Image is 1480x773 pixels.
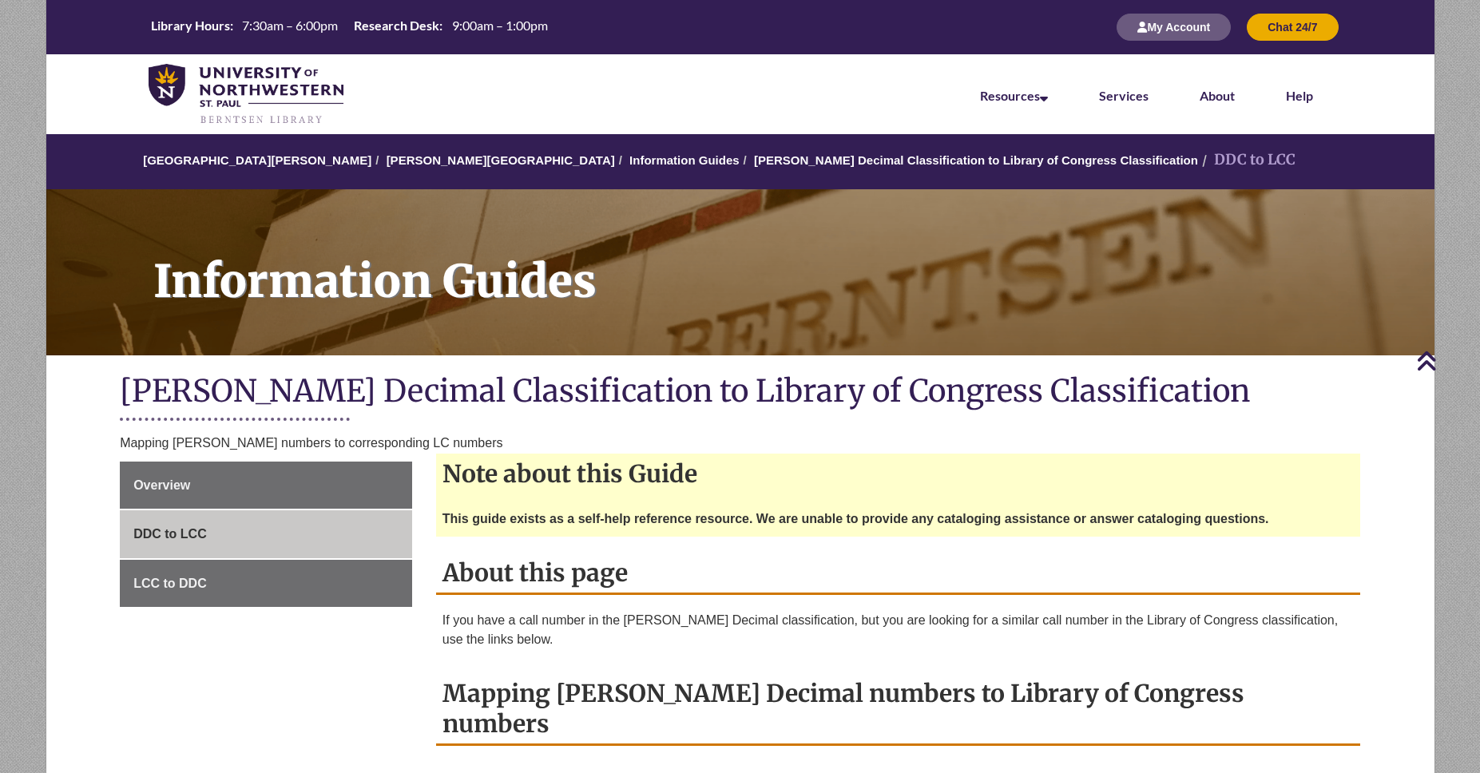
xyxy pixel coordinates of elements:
[120,510,412,558] a: DDC to LCC
[754,153,1198,167] a: [PERSON_NAME] Decimal Classification to Library of Congress Classification
[1247,20,1338,34] a: Chat 24/7
[136,189,1434,335] h1: Information Guides
[436,553,1360,595] h2: About this page
[145,17,554,38] a: Hours Today
[980,88,1048,103] a: Resources
[452,18,548,33] span: 9:00am – 1:00pm
[1416,350,1476,371] a: Back to Top
[436,673,1360,746] h2: Mapping [PERSON_NAME] Decimal numbers to Library of Congress numbers
[442,512,1269,525] strong: This guide exists as a self-help reference resource. We are unable to provide any cataloging assi...
[1198,149,1295,172] li: DDC to LCC
[120,436,502,450] span: Mapping [PERSON_NAME] numbers to corresponding LC numbers
[120,560,412,608] a: LCC to DDC
[1200,88,1235,103] a: About
[120,462,412,509] a: Overview
[46,189,1434,355] a: Information Guides
[1247,14,1338,41] button: Chat 24/7
[143,153,371,167] a: [GEOGRAPHIC_DATA][PERSON_NAME]
[145,17,554,37] table: Hours Today
[387,153,615,167] a: [PERSON_NAME][GEOGRAPHIC_DATA]
[120,462,412,608] div: Guide Page Menu
[120,371,1360,414] h1: [PERSON_NAME] Decimal Classification to Library of Congress Classification
[133,527,207,541] span: DDC to LCC
[1286,88,1313,103] a: Help
[133,478,190,492] span: Overview
[436,454,1360,494] h2: Note about this Guide
[242,18,338,33] span: 7:30am – 6:00pm
[1117,20,1231,34] a: My Account
[145,17,236,34] th: Library Hours:
[629,153,740,167] a: Information Guides
[1099,88,1149,103] a: Services
[442,611,1354,649] p: If you have a call number in the [PERSON_NAME] Decimal classification, but you are looking for a ...
[149,64,344,126] img: UNWSP Library Logo
[347,17,445,34] th: Research Desk:
[133,577,207,590] span: LCC to DDC
[1117,14,1231,41] button: My Account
